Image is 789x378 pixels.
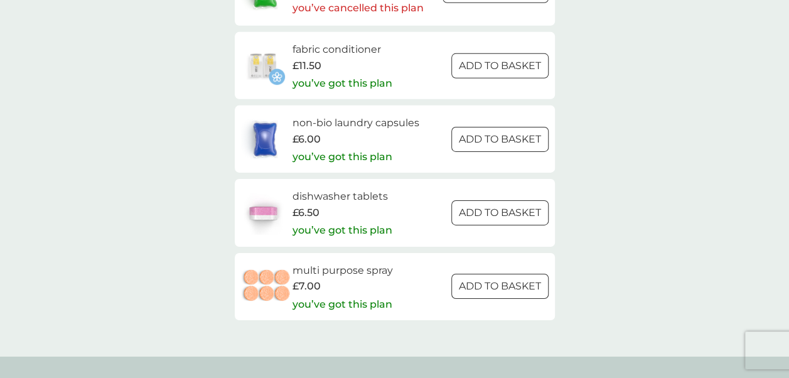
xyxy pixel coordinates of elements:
[459,278,541,294] p: ADD TO BASKET
[292,131,320,148] span: £6.00
[292,188,392,205] h6: dishwasher tablets
[459,58,541,74] p: ADD TO BASKET
[459,131,541,148] p: ADD TO BASKET
[292,75,392,92] p: you’ve got this plan
[459,205,541,221] p: ADD TO BASKET
[292,58,321,74] span: £11.50
[293,278,321,294] span: £7.00
[451,200,549,225] button: ADD TO BASKET
[292,205,319,221] span: £6.50
[293,262,393,279] h6: multi purpose spray
[292,41,392,58] h6: fabric conditioner
[292,222,392,239] p: you’ve got this plan
[292,149,392,165] p: you’ve got this plan
[292,115,419,131] h6: non-bio laundry capsules
[451,274,549,299] button: ADD TO BASKET
[293,296,392,313] p: you’ve got this plan
[241,191,285,235] img: dishwasher tablets
[241,44,285,88] img: fabric conditioner
[241,264,293,308] img: multi purpose spray
[241,117,289,161] img: non-bio laundry capsules
[451,53,549,78] button: ADD TO BASKET
[451,127,549,152] button: ADD TO BASKET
